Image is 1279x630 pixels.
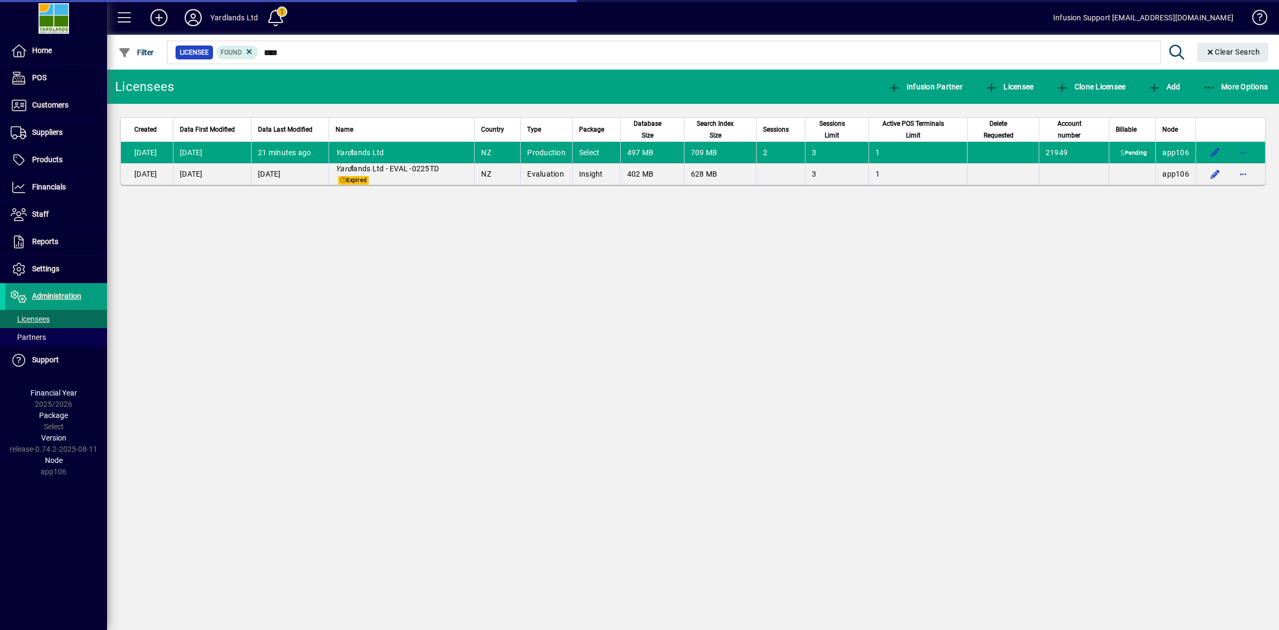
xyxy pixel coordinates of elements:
div: Database Size [627,118,677,141]
div: Licensees [115,78,174,95]
span: Name [336,124,353,135]
button: More options [1235,165,1252,183]
button: Clear [1197,43,1269,62]
button: Add [142,8,176,27]
td: [DATE] [173,163,251,185]
td: 3 [805,142,869,163]
span: Database Size [627,118,668,141]
td: [DATE] [121,142,173,163]
span: Products [32,155,63,164]
td: 709 MB [684,142,756,163]
td: 21949 [1039,142,1109,163]
span: Sessions Limit [812,118,853,141]
div: Billable [1116,124,1149,135]
td: Select [572,142,620,163]
span: Partners [11,333,46,341]
td: NZ [474,142,520,163]
td: Insight [572,163,620,185]
span: Expired [338,176,369,185]
button: Licensee [983,77,1037,96]
em: Yard [336,164,352,173]
div: Type [527,124,566,135]
span: lands Ltd - EVAL -0225TD [336,164,439,173]
span: Delete Requested [974,118,1023,141]
a: Products [5,147,107,173]
td: 497 MB [620,142,684,163]
a: Home [5,37,107,64]
button: Filter [116,43,157,62]
span: Search Index Size [691,118,740,141]
a: Support [5,347,107,374]
span: Created [134,124,157,135]
div: Created [134,124,166,135]
span: Version [41,434,66,442]
span: Node [45,456,63,465]
button: Add [1145,77,1183,96]
mat-chip: Found Status: Found [216,45,258,59]
span: Package [39,411,68,420]
td: 1 [869,163,967,185]
div: Yardlands Ltd [210,9,258,26]
button: Infusion Partner [885,77,965,96]
td: 3 [805,163,869,185]
span: Suppliers [32,128,63,136]
button: More options [1235,144,1252,161]
div: Sessions Limit [812,118,863,141]
a: Reports [5,229,107,255]
em: Yard [336,148,352,157]
a: Licensees [5,310,107,328]
div: Data First Modified [180,124,245,135]
button: Edit [1207,165,1224,183]
span: Settings [32,264,59,273]
td: 21 minutes ago [251,142,329,163]
a: Customers [5,92,107,119]
div: Account number [1046,118,1102,141]
span: Billable [1116,124,1137,135]
span: Financials [32,183,66,191]
td: 402 MB [620,163,684,185]
div: Node [1162,124,1189,135]
td: 1 [869,142,967,163]
span: Licensee [180,47,209,58]
span: Home [32,46,52,55]
span: Active POS Terminals Limit [875,118,951,141]
span: More Options [1203,82,1268,91]
td: 2 [756,142,805,163]
span: Add [1148,82,1180,91]
a: Financials [5,174,107,201]
div: Name [336,124,468,135]
a: Suppliers [5,119,107,146]
span: lands Ltd [336,148,384,157]
a: Staff [5,201,107,228]
div: Sessions [763,124,798,135]
button: Edit [1207,144,1224,161]
span: Clear Search [1206,48,1260,56]
div: Search Index Size [691,118,750,141]
span: Financial Year [31,389,77,397]
button: More Options [1200,77,1271,96]
span: Package [579,124,604,135]
span: Support [32,355,59,364]
span: Licensee [985,82,1034,91]
td: 628 MB [684,163,756,185]
span: Reports [32,237,58,246]
div: Delete Requested [974,118,1032,141]
a: Settings [5,256,107,283]
span: app106.prod.infusionbusinesssoftware.com [1162,148,1189,157]
a: Knowledge Base [1244,2,1266,37]
span: Infusion Partner [888,82,963,91]
span: Account number [1046,118,1093,141]
span: Data First Modified [180,124,235,135]
button: Profile [176,8,210,27]
span: Clone Licensee [1056,82,1125,91]
span: POS [32,73,47,82]
td: [DATE] [121,163,173,185]
a: Partners [5,328,107,346]
span: Customers [32,101,68,109]
div: Data Last Modified [258,124,322,135]
span: Filter [118,48,154,57]
span: Administration [32,292,81,300]
span: Type [527,124,541,135]
td: [DATE] [251,163,329,185]
span: Pending [1118,149,1149,158]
